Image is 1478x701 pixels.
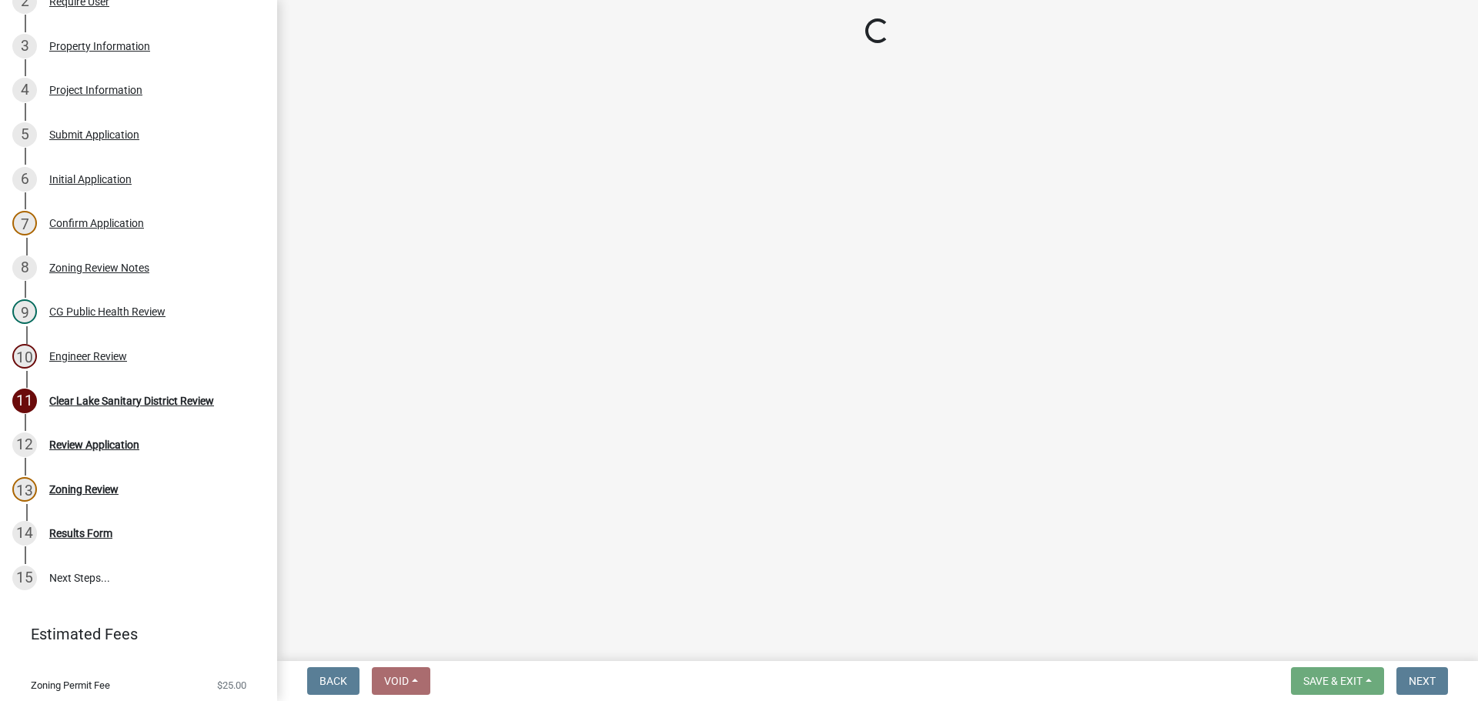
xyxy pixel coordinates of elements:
[1303,675,1363,687] span: Save & Exit
[12,122,37,147] div: 5
[49,129,139,140] div: Submit Application
[49,351,127,362] div: Engineer Review
[12,167,37,192] div: 6
[12,477,37,502] div: 13
[307,667,359,695] button: Back
[12,34,37,58] div: 3
[49,41,150,52] div: Property Information
[31,680,110,690] span: Zoning Permit Fee
[49,85,142,95] div: Project Information
[49,528,112,539] div: Results Form
[319,675,347,687] span: Back
[12,211,37,235] div: 7
[1396,667,1448,695] button: Next
[12,78,37,102] div: 4
[384,675,409,687] span: Void
[49,306,166,317] div: CG Public Health Review
[12,432,37,457] div: 12
[12,299,37,324] div: 9
[12,344,37,369] div: 10
[49,262,149,273] div: Zoning Review Notes
[217,680,246,690] span: $25.00
[12,255,37,280] div: 8
[49,439,139,450] div: Review Application
[49,396,214,406] div: Clear Lake Sanitary District Review
[12,619,252,649] a: Estimated Fees
[372,667,430,695] button: Void
[49,484,119,495] div: Zoning Review
[12,521,37,546] div: 14
[49,218,144,229] div: Confirm Application
[1291,667,1384,695] button: Save & Exit
[1409,675,1436,687] span: Next
[49,174,132,185] div: Initial Application
[12,389,37,413] div: 11
[12,566,37,590] div: 15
